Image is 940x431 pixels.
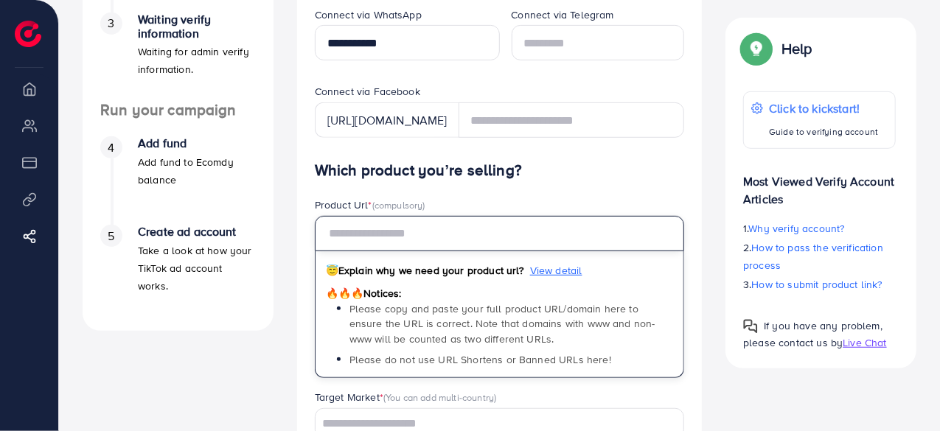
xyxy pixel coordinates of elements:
span: 5 [108,228,114,245]
span: How to submit product link? [752,277,882,292]
img: Popup guide [743,35,770,62]
span: Please do not use URL Shortens or Banned URLs here! [349,352,611,367]
span: Notices: [326,286,402,301]
li: Create ad account [83,225,274,313]
span: (compulsory) [372,198,425,211]
p: Take a look at how your TikTok ad account works. [138,242,256,295]
li: Waiting verify information [83,13,274,101]
h4: Add fund [138,136,256,150]
h4: Waiting verify information [138,13,256,41]
h4: Create ad account [138,225,256,239]
label: Target Market [315,390,497,404]
p: 2. [743,239,896,274]
p: Guide to verifying account [769,123,878,141]
span: Explain why we need your product url? [326,263,524,278]
span: Live Chat [843,335,886,350]
p: Add fund to Ecomdy balance [138,153,256,189]
img: logo [15,21,41,47]
span: 😇 [326,263,338,278]
p: 3. [743,276,896,293]
span: Why verify account? [749,221,845,236]
span: (You can add multi-country) [383,390,496,404]
li: Add fund [83,136,274,225]
p: 1. [743,220,896,237]
label: Connect via WhatsApp [315,7,422,22]
span: How to pass the verification process [743,240,883,273]
span: View detail [530,263,582,278]
p: Click to kickstart! [769,99,878,117]
label: Product Url [315,197,425,212]
h4: Run your campaign [83,101,274,119]
p: Most Viewed Verify Account Articles [743,161,896,208]
img: Popup guide [743,319,758,334]
span: 🔥🔥🔥 [326,286,363,301]
span: 4 [108,139,114,156]
h4: Which product you’re selling? [315,161,685,180]
iframe: Chat [877,365,929,420]
span: 3 [108,15,114,32]
span: Please copy and paste your full product URL/domain here to ensure the URL is correct. Note that d... [349,301,655,346]
p: Waiting for admin verify information. [138,43,256,78]
p: Help [781,40,812,57]
span: If you have any problem, please contact us by [743,318,882,350]
label: Connect via Telegram [512,7,614,22]
label: Connect via Facebook [315,84,420,99]
div: [URL][DOMAIN_NAME] [315,102,459,138]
